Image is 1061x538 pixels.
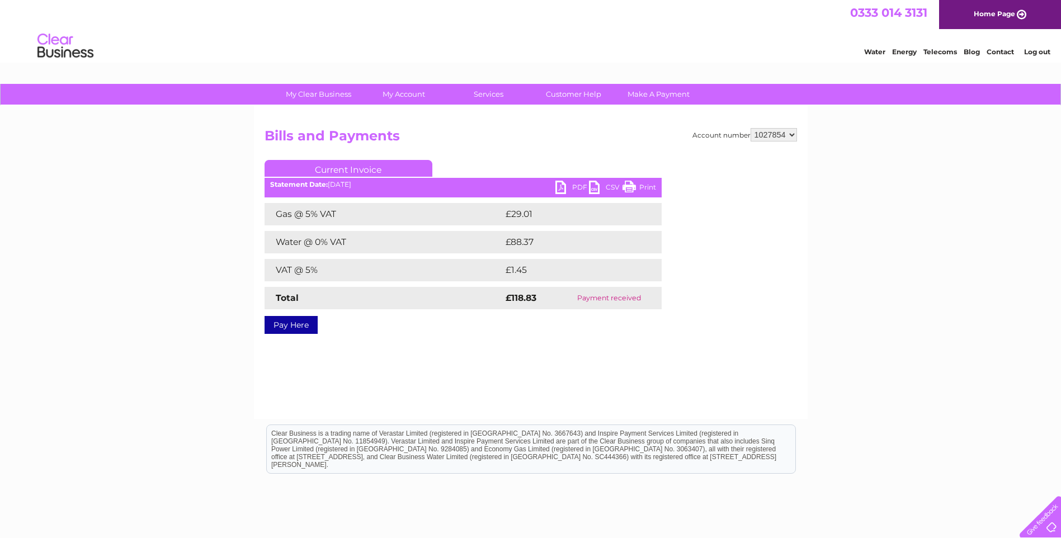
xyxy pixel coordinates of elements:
[850,6,927,20] a: 0333 014 3131
[506,292,536,303] strong: £118.83
[692,128,797,141] div: Account number
[265,181,662,188] div: [DATE]
[923,48,957,56] a: Telecoms
[267,6,795,54] div: Clear Business is a trading name of Verastar Limited (registered in [GEOGRAPHIC_DATA] No. 3667643...
[623,181,656,197] a: Print
[503,231,639,253] td: £88.37
[964,48,980,56] a: Blog
[589,181,623,197] a: CSV
[557,287,661,309] td: Payment received
[503,203,638,225] td: £29.01
[987,48,1014,56] a: Contact
[555,181,589,197] a: PDF
[265,259,503,281] td: VAT @ 5%
[272,84,365,105] a: My Clear Business
[503,259,634,281] td: £1.45
[1024,48,1050,56] a: Log out
[527,84,620,105] a: Customer Help
[265,231,503,253] td: Water @ 0% VAT
[265,203,503,225] td: Gas @ 5% VAT
[357,84,450,105] a: My Account
[270,180,328,188] b: Statement Date:
[37,29,94,63] img: logo.png
[265,128,797,149] h2: Bills and Payments
[864,48,885,56] a: Water
[265,316,318,334] a: Pay Here
[442,84,535,105] a: Services
[892,48,917,56] a: Energy
[276,292,299,303] strong: Total
[265,160,432,177] a: Current Invoice
[612,84,705,105] a: Make A Payment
